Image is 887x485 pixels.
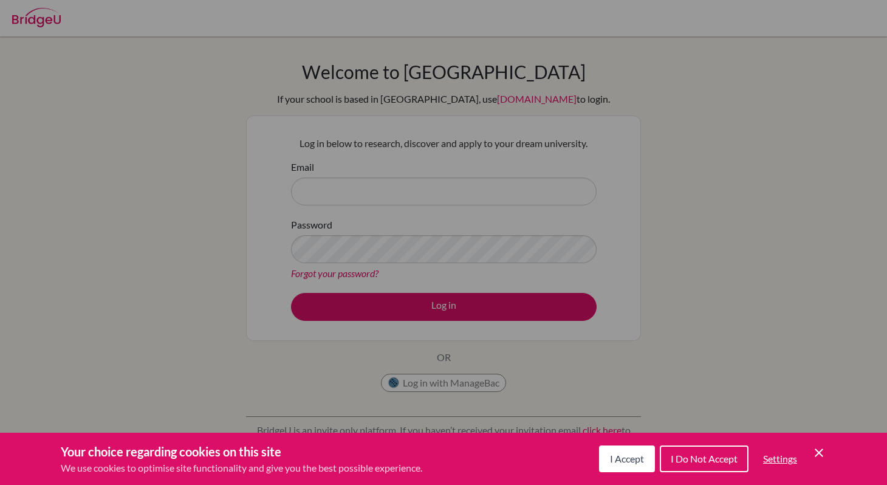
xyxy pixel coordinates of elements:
p: We use cookies to optimise site functionality and give you the best possible experience. [61,461,422,475]
button: I Accept [599,445,655,472]
button: Save and close [812,445,826,460]
h3: Your choice regarding cookies on this site [61,442,422,461]
button: Settings [753,447,807,471]
span: I Do Not Accept [671,453,738,464]
span: I Accept [610,453,644,464]
span: Settings [763,453,797,464]
button: I Do Not Accept [660,445,748,472]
